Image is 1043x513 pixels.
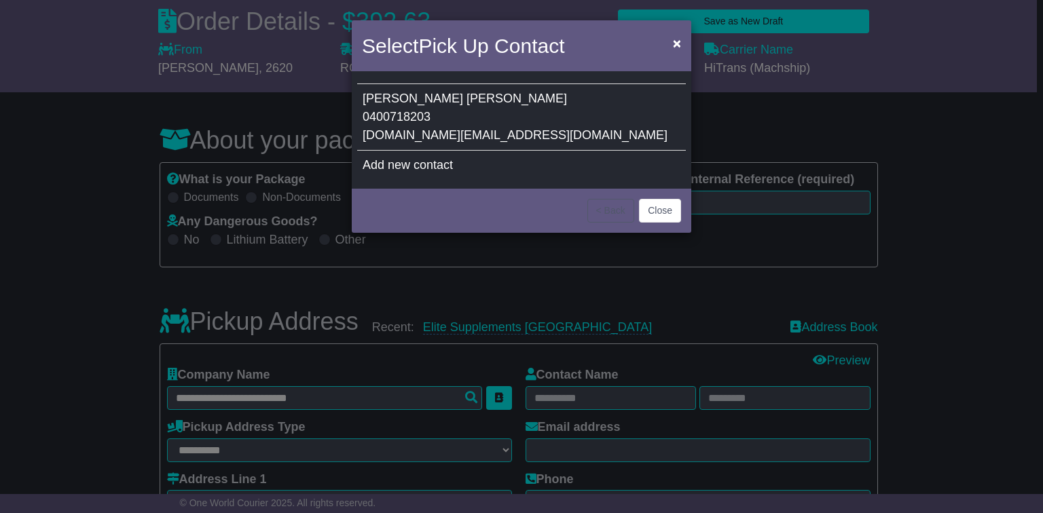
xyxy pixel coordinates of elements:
[673,35,681,51] span: ×
[666,29,688,57] button: Close
[494,35,564,57] span: Contact
[587,199,634,223] button: < Back
[363,128,667,142] span: [DOMAIN_NAME][EMAIL_ADDRESS][DOMAIN_NAME]
[362,31,564,61] h4: Select
[466,92,567,105] span: [PERSON_NAME]
[363,92,463,105] span: [PERSON_NAME]
[639,199,681,223] button: Close
[363,110,431,123] span: 0400718203
[363,158,453,172] span: Add new contact
[418,35,488,57] span: Pick Up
